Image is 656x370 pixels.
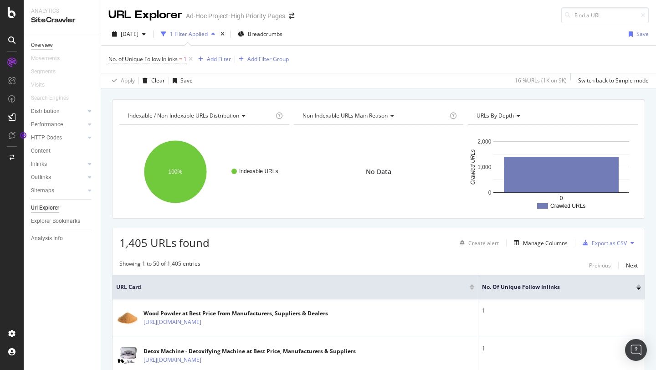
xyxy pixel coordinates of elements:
[180,77,193,84] div: Save
[31,203,59,213] div: Url Explorer
[625,339,647,361] div: Open Intercom Messenger
[31,41,53,50] div: Overview
[119,260,200,271] div: Showing 1 to 50 of 1,405 entries
[143,318,201,327] a: [URL][DOMAIN_NAME]
[108,73,135,88] button: Apply
[184,53,187,66] span: 1
[626,260,638,271] button: Next
[31,54,60,63] div: Movements
[143,355,201,365] a: [URL][DOMAIN_NAME]
[169,73,193,88] button: Save
[366,167,391,176] span: No Data
[31,107,60,116] div: Distribution
[625,27,649,41] button: Save
[31,186,85,195] a: Sitemaps
[31,146,51,156] div: Content
[550,203,585,209] text: Crawled URLs
[121,77,135,84] div: Apply
[169,169,183,175] text: 100%
[31,234,94,243] a: Analysis Info
[108,55,178,63] span: No. of Unique Follow Inlinks
[179,55,182,63] span: =
[482,283,623,291] span: No. of Unique Follow Inlinks
[31,159,47,169] div: Inlinks
[126,108,274,123] h4: Indexable / Non-Indexable URLs Distribution
[31,216,80,226] div: Explorer Bookmarks
[477,112,514,119] span: URLs by Depth
[579,236,627,250] button: Export as CSV
[592,239,627,247] div: Export as CSV
[143,347,356,355] div: Detox Machine - Detoxifying Machine at Best Price, Manufacturers & Suppliers
[31,93,78,103] a: Search Engines
[626,262,638,269] div: Next
[31,80,45,90] div: Visits
[31,67,65,77] a: Segments
[121,30,138,38] span: 2025 May. 29th
[31,159,85,169] a: Inlinks
[456,236,499,250] button: Create alert
[19,131,27,139] div: Tooltip anchor
[31,216,94,226] a: Explorer Bookmarks
[31,80,54,90] a: Visits
[302,112,388,119] span: Non-Indexable URLs Main Reason
[468,239,499,247] div: Create alert
[116,307,139,329] img: main image
[186,11,285,21] div: Ad-Hoc Project: High Priority Pages
[31,146,94,156] a: Content
[139,73,165,88] button: Clear
[31,173,51,182] div: Outlinks
[470,149,476,185] text: Crawled URLs
[234,27,286,41] button: Breadcrumbs
[116,283,467,291] span: URL Card
[636,30,649,38] div: Save
[31,120,63,129] div: Performance
[108,27,149,41] button: [DATE]
[31,107,85,116] a: Distribution
[561,7,649,23] input: Find a URL
[560,195,563,201] text: 0
[31,186,54,195] div: Sitemaps
[488,190,492,196] text: 0
[119,132,289,211] svg: A chart.
[31,234,63,243] div: Analysis Info
[515,77,567,84] div: 16 % URLs ( 1K on 9K )
[482,344,641,353] div: 1
[195,54,231,65] button: Add Filter
[523,239,568,247] div: Manage Columns
[468,132,638,211] svg: A chart.
[482,307,641,315] div: 1
[510,237,568,248] button: Manage Columns
[247,55,289,63] div: Add Filter Group
[31,120,85,129] a: Performance
[31,54,69,63] a: Movements
[239,168,278,175] text: Indexable URLs
[589,260,611,271] button: Previous
[219,30,226,39] div: times
[170,30,208,38] div: 1 Filter Applied
[157,27,219,41] button: 1 Filter Applied
[235,54,289,65] button: Add Filter Group
[31,203,94,213] a: Url Explorer
[475,108,630,123] h4: URLs by Depth
[31,133,62,143] div: HTTP Codes
[31,41,94,50] a: Overview
[119,235,210,250] span: 1,405 URLs found
[31,93,69,103] div: Search Engines
[31,173,85,182] a: Outlinks
[128,112,239,119] span: Indexable / Non-Indexable URLs distribution
[289,13,294,19] div: arrow-right-arrow-left
[589,262,611,269] div: Previous
[31,15,93,26] div: SiteCrawler
[31,7,93,15] div: Analytics
[478,139,492,145] text: 2,000
[31,133,85,143] a: HTTP Codes
[143,309,328,318] div: Wood Powder at Best Price from Manufacturers, Suppliers & Dealers
[578,77,649,84] div: Switch back to Simple mode
[574,73,649,88] button: Switch back to Simple mode
[116,344,139,367] img: main image
[108,7,182,23] div: URL Explorer
[248,30,282,38] span: Breadcrumbs
[31,67,56,77] div: Segments
[478,164,492,170] text: 1,000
